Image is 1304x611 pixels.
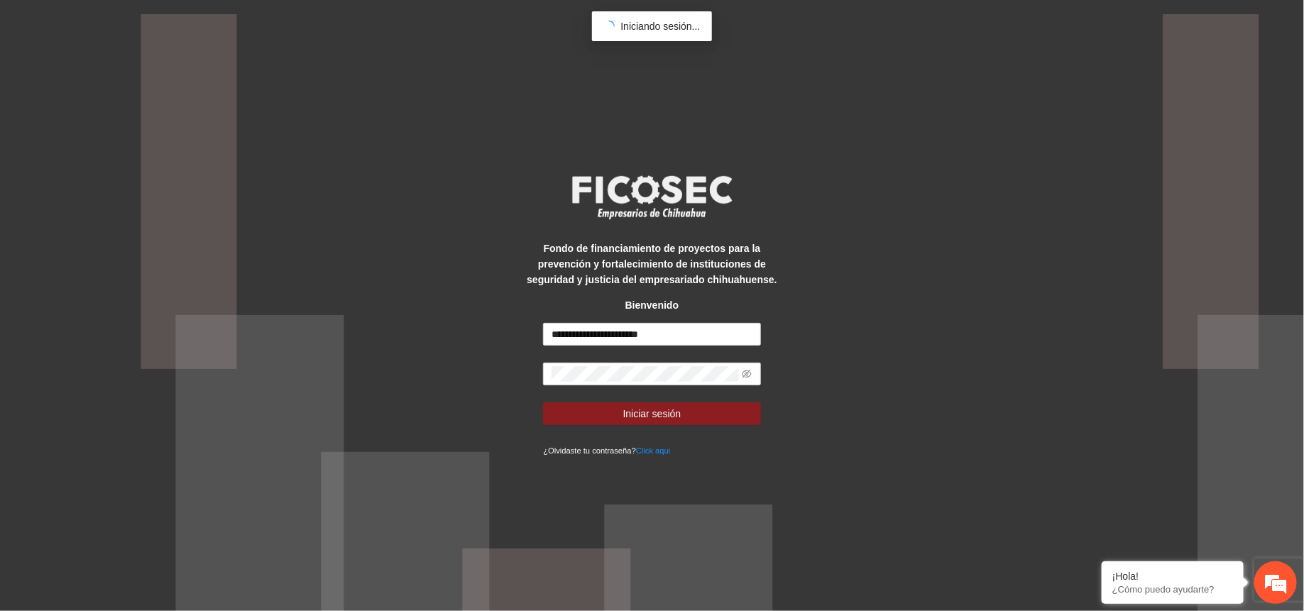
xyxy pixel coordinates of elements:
span: Iniciar sesión [623,406,681,422]
strong: Fondo de financiamiento de proyectos para la prevención y fortalecimiento de instituciones de seg... [527,243,777,285]
small: ¿Olvidaste tu contraseña? [543,446,670,455]
p: ¿Cómo puedo ayudarte? [1112,584,1233,595]
div: ¡Hola! [1112,571,1233,582]
span: loading [603,20,616,33]
span: Iniciando sesión... [620,21,700,32]
img: logo [563,171,740,224]
span: eye-invisible [742,369,752,379]
button: Iniciar sesión [543,402,760,425]
a: Click aqui [636,446,671,455]
strong: Bienvenido [625,299,679,311]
